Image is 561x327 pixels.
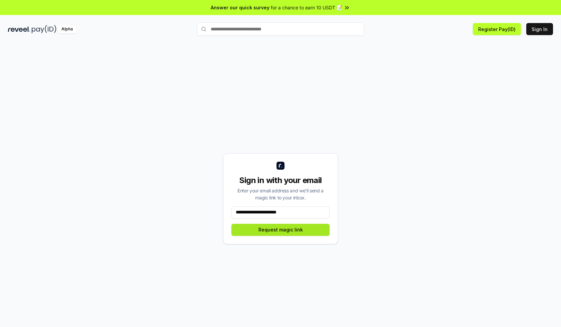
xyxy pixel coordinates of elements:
img: pay_id [32,25,56,33]
span: for a chance to earn 10 USDT 📝 [271,4,342,11]
img: logo_small [276,162,285,170]
div: Enter your email address and we’ll send a magic link to your inbox. [231,187,330,201]
div: Sign in with your email [231,175,330,186]
img: reveel_dark [8,25,30,33]
button: Sign In [526,23,553,35]
div: Alpha [58,25,76,33]
span: Answer our quick survey [211,4,269,11]
button: Request magic link [231,224,330,236]
button: Register Pay(ID) [473,23,521,35]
